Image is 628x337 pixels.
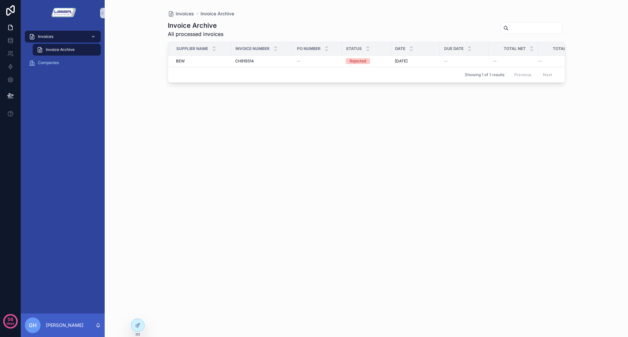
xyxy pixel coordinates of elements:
[176,59,185,64] span: BEW
[493,59,497,64] span: --
[297,46,321,51] span: Po Number
[168,10,194,17] a: Invoices
[350,58,366,64] div: Rejected
[8,316,13,323] p: 56
[444,46,463,51] span: Due Date
[176,59,227,64] a: BEW
[346,58,387,64] a: Rejected
[395,59,408,64] span: [DATE]
[465,72,504,77] span: Showing 1 of 1 results
[297,59,338,64] a: --
[444,59,485,64] a: --
[46,47,75,52] span: Invoice Archive
[235,59,254,64] span: CH919314
[25,57,101,69] a: Companies
[538,59,542,64] span: --
[38,34,53,39] span: Invoices
[297,59,301,64] span: --
[395,59,436,64] a: [DATE]
[346,46,362,51] span: Status
[46,322,83,329] p: [PERSON_NAME]
[493,59,534,64] a: --
[235,59,289,64] a: CH919314
[168,21,223,30] h1: Invoice Archive
[538,59,589,64] a: --
[25,31,101,42] a: Invoices
[29,321,37,329] span: GH
[21,26,105,77] div: scrollable content
[176,46,208,51] span: Supplier Name
[395,46,405,51] span: Date
[33,44,101,56] a: Invoice Archive
[235,46,270,51] span: Invoice Number
[553,46,585,51] span: Total Amount
[168,30,223,38] span: All processed invoices
[444,59,448,64] span: --
[504,46,526,51] span: Total Net
[38,60,59,65] span: Companies
[176,10,194,17] span: Invoices
[201,10,234,17] a: Invoice Archive
[7,319,14,328] p: days
[50,8,76,18] img: App logo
